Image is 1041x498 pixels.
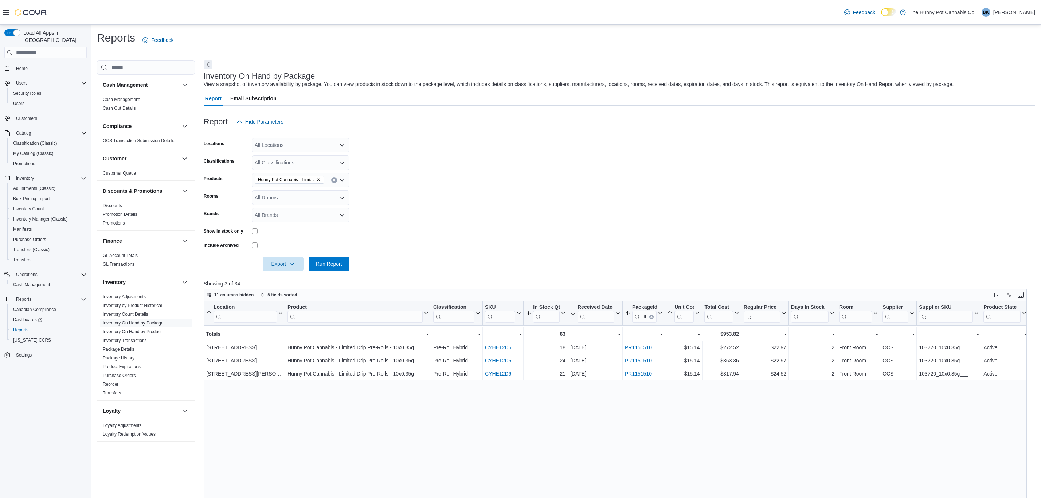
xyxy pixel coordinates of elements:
[180,154,189,163] button: Customer
[10,235,87,244] span: Purchase Orders
[10,149,56,158] a: My Catalog (Classic)
[103,390,121,396] a: Transfers
[13,327,28,333] span: Reports
[13,140,57,146] span: Classification (Classic)
[13,63,87,73] span: Home
[13,114,40,123] a: Customers
[1,294,90,304] button: Reports
[103,81,148,89] h3: Cash Management
[204,158,235,164] label: Classifications
[667,330,700,338] div: -
[10,89,44,98] a: Security Roles
[339,160,345,166] button: Open list of options
[16,130,31,136] span: Catalog
[919,304,979,323] button: Supplier SKU
[7,88,90,98] button: Security Roles
[103,407,121,415] h3: Loyalty
[674,304,694,323] div: Unit Cost
[331,177,337,183] button: Clear input
[316,178,321,182] button: Remove Hunny Pot Cannabis - Limited Drip Pre-Rolls - 10x0.35g from selection in this group
[10,89,87,98] span: Security Roles
[983,8,989,17] span: BK
[103,155,179,162] button: Customer
[570,304,620,323] button: Received Date
[10,139,60,148] a: Classification (Classic)
[977,8,979,17] p: |
[180,278,189,287] button: Inventory
[839,330,878,338] div: -
[10,245,87,254] span: Transfers (Classic)
[7,214,90,224] button: Inventory Manager (Classic)
[267,292,297,298] span: 5 fields sorted
[103,122,179,130] button: Compliance
[204,242,239,248] label: Include Archived
[10,305,87,314] span: Canadian Compliance
[853,9,875,16] span: Feedback
[485,330,521,338] div: -
[206,343,283,352] div: [STREET_ADDRESS]
[10,194,87,203] span: Bulk Pricing Import
[316,260,342,268] span: Run Report
[13,114,87,123] span: Customers
[839,304,872,311] div: Room
[909,8,974,17] p: The Hunny Pot Cannabis Co
[485,358,511,363] a: CYHE12D6
[103,237,179,245] button: Finance
[10,225,87,234] span: Manifests
[180,187,189,195] button: Discounts & Promotions
[919,304,973,311] div: Supplier SKU
[204,81,954,88] div: View a snapshot of inventory availability by package. You can view products in stock down to the ...
[433,304,480,323] button: Classification
[632,304,657,311] div: PackageId
[103,303,162,308] span: Inventory by Product Historical
[103,81,179,89] button: Cash Management
[103,329,161,335] span: Inventory On Hand by Product
[1005,291,1013,299] button: Display options
[13,79,30,87] button: Users
[103,122,132,130] h3: Compliance
[10,205,87,213] span: Inventory Count
[791,304,829,323] div: Days In Stock
[1,128,90,138] button: Catalog
[204,176,223,182] label: Products
[882,304,914,323] button: Supplier
[7,280,90,290] button: Cash Management
[570,330,620,338] div: -
[526,330,565,338] div: 63
[13,307,56,312] span: Canadian Compliance
[485,304,521,323] button: SKU
[10,184,58,193] a: Adjustments (Classic)
[287,304,428,323] button: Product
[919,304,973,323] div: Supplier SKU
[1,113,90,124] button: Customers
[10,215,71,223] a: Inventory Manager (Classic)
[10,225,35,234] a: Manifests
[433,304,474,311] div: Classification
[526,304,565,323] button: In Stock Qty
[103,97,140,102] span: Cash Management
[103,364,141,369] a: Product Expirations
[205,91,222,106] span: Report
[10,235,49,244] a: Purchase Orders
[16,352,32,358] span: Settings
[791,304,834,323] button: Days In Stock
[704,304,733,323] div: Total Cost
[204,72,315,81] h3: Inventory On Hand by Package
[103,138,175,143] a: OCS Transaction Submission Details
[533,304,560,311] div: In Stock Qty
[13,270,40,279] button: Operations
[7,315,90,325] a: Dashboards
[7,335,90,345] button: [US_STATE] CCRS
[10,336,54,345] a: [US_STATE] CCRS
[13,129,87,137] span: Catalog
[263,257,304,271] button: Export
[339,177,345,183] button: Open list of options
[704,304,739,323] button: Total Cost
[103,261,134,267] span: GL Transactions
[16,175,34,181] span: Inventory
[1,63,90,73] button: Home
[103,262,134,267] a: GL Transactions
[10,99,87,108] span: Users
[485,304,515,311] div: SKU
